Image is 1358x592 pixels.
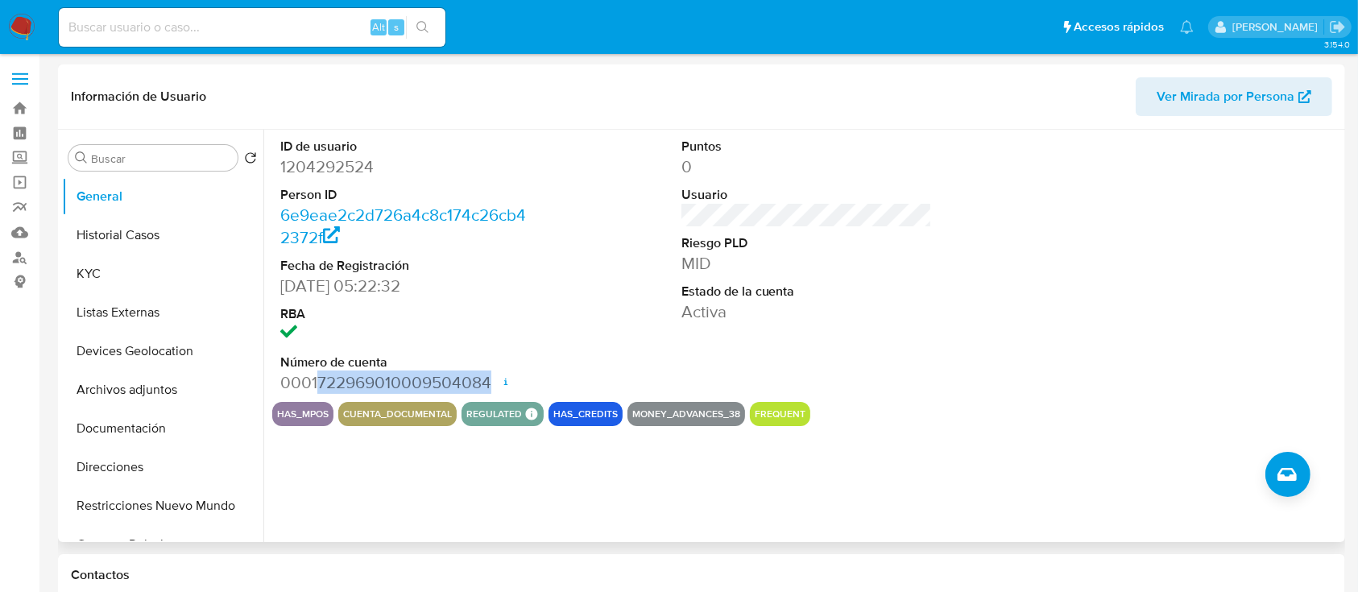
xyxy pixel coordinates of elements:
[1232,19,1323,35] p: alan.cervantesmartinez@mercadolibre.com.mx
[466,411,522,417] button: regulated
[62,255,263,293] button: KYC
[280,155,532,178] dd: 1204292524
[280,138,532,155] dt: ID de usuario
[1329,19,1346,35] a: Salir
[75,151,88,164] button: Buscar
[1157,77,1294,116] span: Ver Mirada por Persona
[280,371,532,394] dd: 0001722969010009504084
[62,293,263,332] button: Listas Externas
[681,252,933,275] dd: MID
[372,19,385,35] span: Alt
[280,186,532,204] dt: Person ID
[59,17,445,38] input: Buscar usuario o caso...
[62,177,263,216] button: General
[280,305,532,323] dt: RBA
[755,411,805,417] button: frequent
[681,155,933,178] dd: 0
[280,275,532,297] dd: [DATE] 05:22:32
[553,411,618,417] button: has_credits
[280,257,532,275] dt: Fecha de Registración
[681,234,933,252] dt: Riesgo PLD
[71,89,206,105] h1: Información de Usuario
[681,138,933,155] dt: Puntos
[280,203,526,249] a: 6e9eae2c2d726a4c8c174c26cb42372f
[1074,19,1164,35] span: Accesos rápidos
[681,283,933,300] dt: Estado de la cuenta
[244,151,257,169] button: Volver al orden por defecto
[91,151,231,166] input: Buscar
[632,411,740,417] button: money_advances_38
[343,411,452,417] button: cuenta_documental
[62,486,263,525] button: Restricciones Nuevo Mundo
[394,19,399,35] span: s
[62,332,263,371] button: Devices Geolocation
[277,411,329,417] button: has_mpos
[62,409,263,448] button: Documentación
[62,448,263,486] button: Direcciones
[71,567,1332,583] h1: Contactos
[1136,77,1332,116] button: Ver Mirada por Persona
[62,525,263,564] button: Cruces y Relaciones
[681,300,933,323] dd: Activa
[62,216,263,255] button: Historial Casos
[62,371,263,409] button: Archivos adjuntos
[1180,20,1194,34] a: Notificaciones
[280,354,532,371] dt: Número de cuenta
[681,186,933,204] dt: Usuario
[406,16,439,39] button: search-icon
